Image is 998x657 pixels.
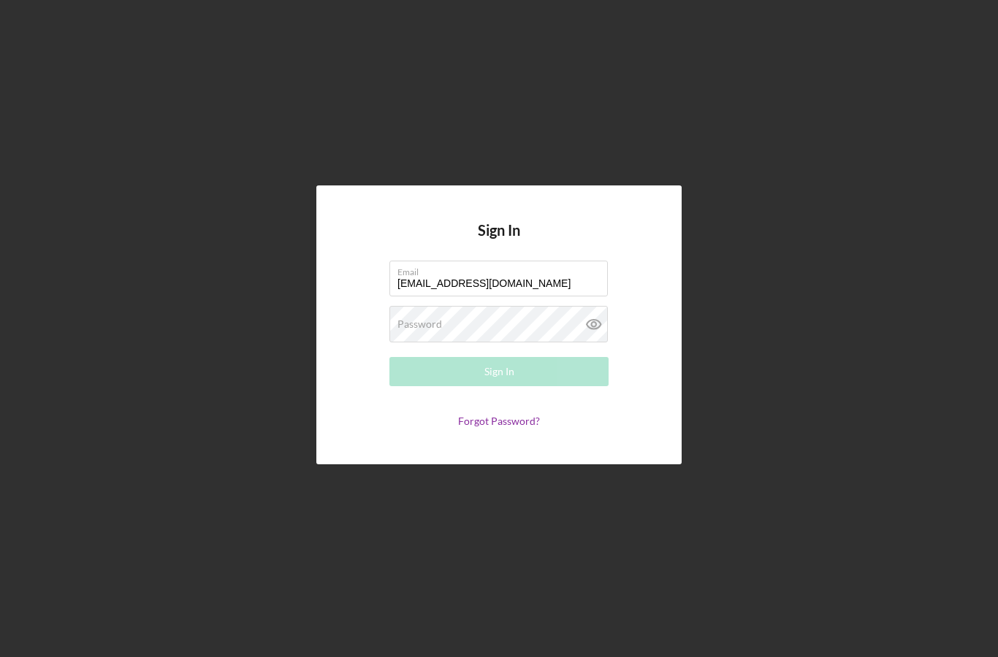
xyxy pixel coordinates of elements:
[389,357,609,386] button: Sign In
[397,261,608,277] label: Email
[458,415,540,427] a: Forgot Password?
[484,357,514,386] div: Sign In
[397,318,442,330] label: Password
[478,222,520,261] h4: Sign In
